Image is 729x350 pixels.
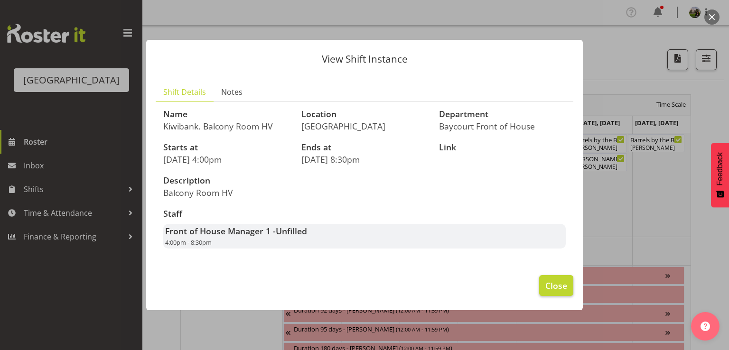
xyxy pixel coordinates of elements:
span: Unfilled [276,225,307,237]
span: Feedback [716,152,724,185]
img: help-xxl-2.png [701,322,710,331]
span: Close [545,279,567,292]
span: Shift Details [163,86,206,98]
button: Feedback - Show survey [711,143,729,207]
p: [GEOGRAPHIC_DATA] [301,121,428,131]
h3: Link [439,143,566,152]
h3: Ends at [301,143,428,152]
h3: Department [439,110,566,119]
span: Notes [221,86,243,98]
button: Close [539,275,573,296]
h3: Location [301,110,428,119]
span: 4:00pm - 8:30pm [165,238,212,247]
h3: Description [163,176,359,185]
h3: Starts at [163,143,290,152]
p: Balcony Room HV [163,187,359,198]
p: View Shift Instance [156,54,573,64]
p: [DATE] 4:00pm [163,154,290,165]
p: [DATE] 8:30pm [301,154,428,165]
h3: Staff [163,209,566,219]
h3: Name [163,110,290,119]
strong: Front of House Manager 1 - [165,225,307,237]
p: Baycourt Front of House [439,121,566,131]
p: Kiwibank. Balcony Room HV [163,121,290,131]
